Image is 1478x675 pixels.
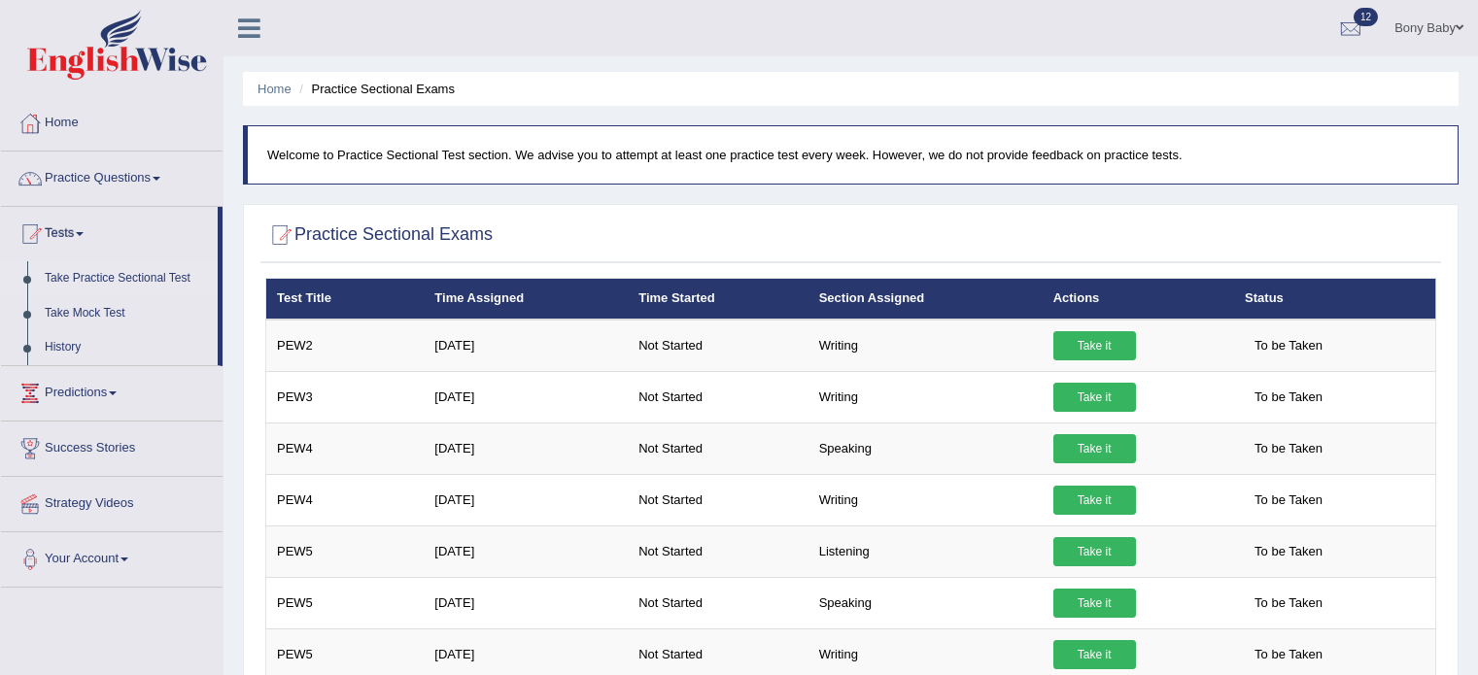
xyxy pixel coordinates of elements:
td: Not Started [628,320,808,372]
span: To be Taken [1245,486,1332,515]
td: [DATE] [424,525,628,577]
a: Take it [1053,589,1136,618]
td: Not Started [628,525,808,577]
td: Not Started [628,371,808,422]
span: To be Taken [1245,537,1332,566]
th: Status [1234,279,1435,320]
span: 12 [1354,8,1378,26]
th: Time Started [628,279,808,320]
a: Tests [1,207,218,255]
a: Home [258,82,292,96]
a: Take it [1053,383,1136,412]
td: Writing [808,320,1043,372]
a: Predictions [1,366,223,415]
td: PEW5 [266,577,425,628]
a: Take it [1053,331,1136,360]
a: Take it [1053,434,1136,463]
td: Writing [808,474,1043,525]
a: Take Mock Test [36,296,218,331]
h2: Practice Sectional Exams [265,220,493,250]
a: Practice Questions [1,152,223,200]
td: Speaking [808,422,1043,474]
td: Listening [808,525,1043,577]
a: Take it [1053,486,1136,515]
a: Take it [1053,537,1136,566]
th: Section Assigned [808,279,1043,320]
a: Take Practice Sectional Test [36,261,218,296]
span: To be Taken [1245,589,1332,618]
td: [DATE] [424,474,628,525]
span: To be Taken [1245,434,1332,463]
td: Not Started [628,577,808,628]
td: PEW4 [266,422,425,474]
td: Writing [808,371,1043,422]
p: Welcome to Practice Sectional Test section. We advise you to attempt at least one practice test e... [267,146,1438,164]
th: Test Title [266,279,425,320]
th: Time Assigned [424,279,628,320]
span: To be Taken [1245,640,1332,669]
td: [DATE] [424,422,628,474]
a: Success Stories [1,422,223,470]
td: Not Started [628,474,808,525]
a: Take it [1053,640,1136,669]
th: Actions [1043,279,1234,320]
td: [DATE] [424,371,628,422]
a: Home [1,96,223,145]
td: Speaking [808,577,1043,628]
span: To be Taken [1245,383,1332,412]
td: [DATE] [424,577,628,628]
li: Practice Sectional Exams [294,80,455,98]
td: PEW5 [266,525,425,577]
span: To be Taken [1245,331,1332,360]
td: [DATE] [424,320,628,372]
a: Your Account [1,532,223,581]
a: History [36,330,218,365]
td: PEW2 [266,320,425,372]
td: PEW3 [266,371,425,422]
td: PEW4 [266,474,425,525]
a: Strategy Videos [1,477,223,525]
td: Not Started [628,422,808,474]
